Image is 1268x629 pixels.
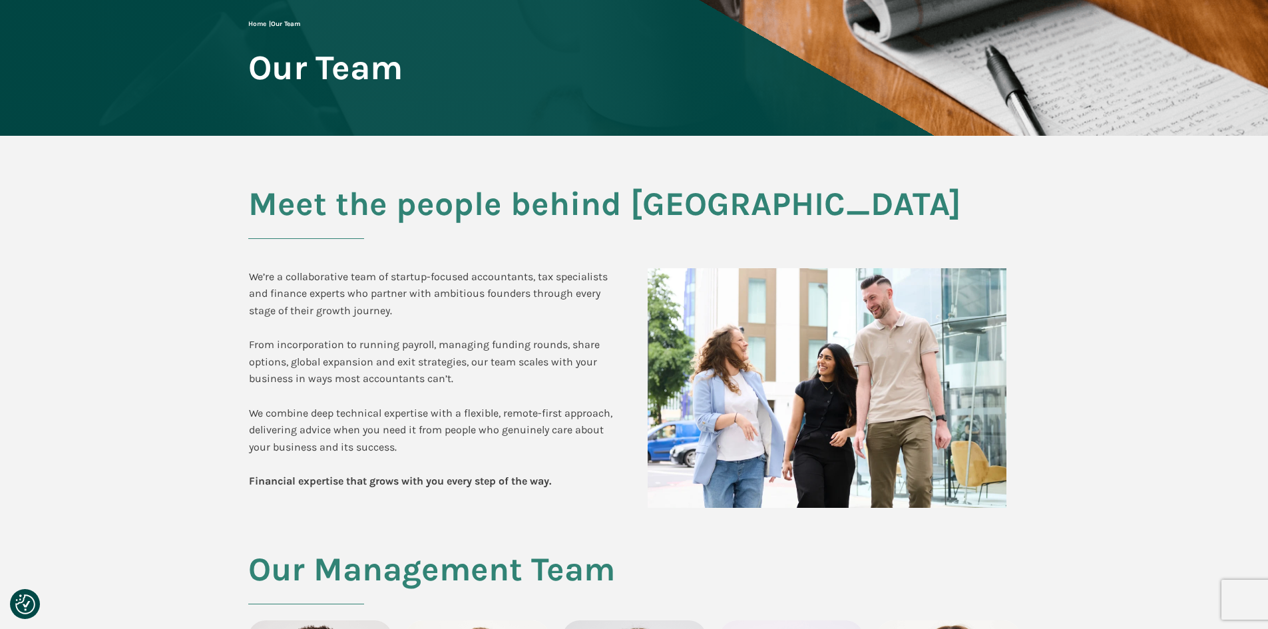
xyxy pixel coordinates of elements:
span: Our Team [271,20,300,28]
span: Our Team [248,49,403,86]
a: Home [248,20,266,28]
h2: Meet the people behind [GEOGRAPHIC_DATA] [248,186,1020,239]
button: Consent Preferences [15,594,35,614]
span: | [248,20,300,28]
img: Revisit consent button [15,594,35,614]
h2: Our Management Team [248,551,615,620]
div: We’re a collaborative team of startup-focused accountants, tax specialists and finance experts wh... [249,268,621,490]
b: Financial expertise that grows with you every step of the way. [249,475,551,487]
